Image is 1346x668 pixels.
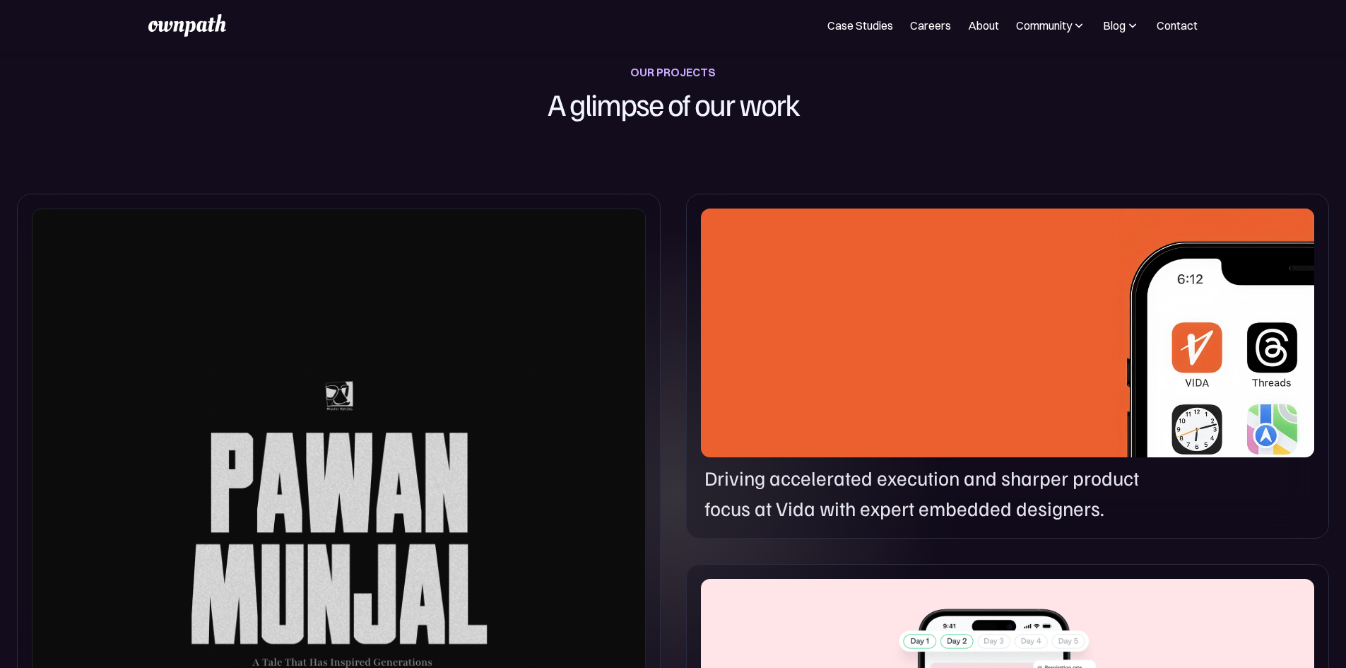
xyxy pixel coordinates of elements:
a: Contact [1157,17,1198,34]
div: Community [1016,17,1086,34]
div: OUR PROJECTS [630,62,716,82]
a: About [968,17,999,34]
a: Careers [910,17,951,34]
a: Case Studies [827,17,893,34]
div: Community [1016,17,1072,34]
div: Blog [1103,17,1140,34]
div: Blog [1103,17,1126,34]
p: Driving accelerated execution and sharper product focus at Vida with expert embedded designers. [704,463,1180,524]
h1: A glimpse of our work [477,82,870,126]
